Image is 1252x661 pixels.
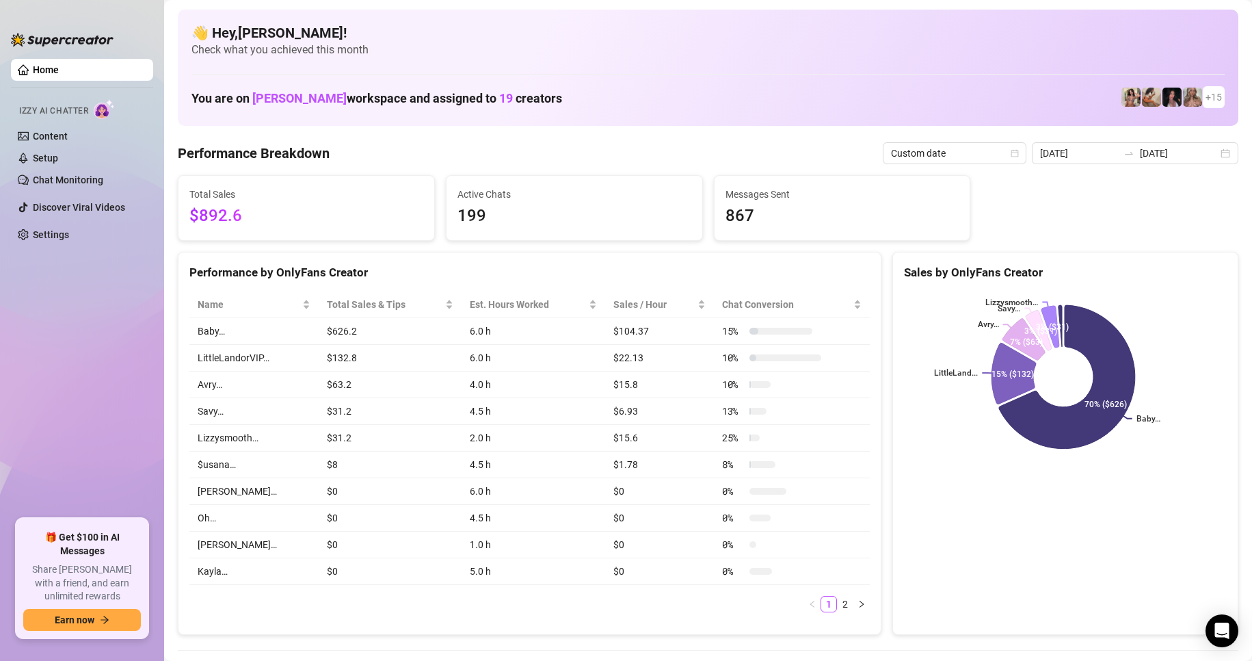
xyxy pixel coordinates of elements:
[327,297,442,312] span: Total Sales & Tips
[722,430,744,445] span: 25 %
[462,345,605,372] td: 6.0 h
[605,398,714,425] td: $6.93
[1123,148,1134,159] span: to
[19,105,88,118] span: Izzy AI Chatter
[462,425,605,452] td: 2.0 h
[804,596,821,612] li: Previous Page
[722,297,851,312] span: Chat Conversion
[462,478,605,505] td: 6.0 h
[189,505,319,532] td: Oh…
[23,563,141,604] span: Share [PERSON_NAME] with a friend, and earn unlimited rewards
[189,203,423,229] span: $892.6
[11,33,114,47] img: logo-BBDzfeDw.svg
[1206,614,1238,647] div: Open Intercom Messenger
[722,377,744,392] span: 10 %
[319,478,462,505] td: $0
[722,457,744,472] span: 8 %
[838,597,853,612] a: 2
[33,202,125,213] a: Discover Viral Videos
[23,609,141,631] button: Earn nowarrow-right
[319,372,462,398] td: $63.2
[804,596,821,612] button: left
[1183,88,1202,107] img: Kenzie (@dmaxkenz)
[722,484,744,499] span: 0 %
[605,372,714,398] td: $15.8
[33,174,103,185] a: Chat Monitoring
[853,596,870,612] button: right
[1011,149,1019,157] span: calendar
[605,558,714,585] td: $0
[462,372,605,398] td: 4.0 h
[998,304,1020,313] text: Savy…
[319,398,462,425] td: $31.2
[605,291,714,318] th: Sales / Hour
[189,318,319,345] td: Baby…
[189,291,319,318] th: Name
[722,324,744,339] span: 15 %
[178,144,330,163] h4: Performance Breakdown
[462,398,605,425] td: 4.5 h
[725,203,959,229] span: 867
[33,153,58,164] a: Setup
[189,372,319,398] td: Avry…
[191,42,1225,57] span: Check what you achieved this month
[189,263,870,282] div: Performance by OnlyFans Creator
[714,291,870,318] th: Chat Conversion
[605,425,714,452] td: $15.6
[189,478,319,505] td: [PERSON_NAME]…
[605,505,714,532] td: $0
[462,318,605,345] td: 6.0 h
[191,23,1225,42] h4: 👋 Hey, [PERSON_NAME] !
[23,531,141,558] span: 🎁 Get $100 in AI Messages
[189,398,319,425] td: Savy…
[94,99,115,119] img: AI Chatter
[725,187,959,202] span: Messages Sent
[189,532,319,558] td: [PERSON_NAME]…
[934,368,978,378] text: LittleLand...
[55,614,94,625] span: Earn now
[837,596,853,612] li: 2
[605,452,714,478] td: $1.78
[319,532,462,558] td: $0
[319,291,462,318] th: Total Sales & Tips
[462,558,605,585] td: 5.0 h
[33,229,69,240] a: Settings
[319,345,462,372] td: $132.8
[613,297,695,312] span: Sales / Hour
[319,425,462,452] td: $31.2
[198,297,299,312] span: Name
[33,131,68,142] a: Content
[319,558,462,585] td: $0
[499,91,513,105] span: 19
[189,452,319,478] td: $usana…
[821,597,836,612] a: 1
[189,425,319,452] td: Lizzysmooth…
[319,318,462,345] td: $626.2
[189,558,319,585] td: Kayla…
[100,615,109,625] span: arrow-right
[722,404,744,419] span: 13 %
[1206,90,1222,105] span: + 15
[722,564,744,579] span: 0 %
[722,510,744,526] span: 0 %
[462,532,605,558] td: 1.0 h
[189,187,423,202] span: Total Sales
[462,505,605,532] td: 4.5 h
[904,263,1227,282] div: Sales by OnlyFans Creator
[252,91,347,105] span: [PERSON_NAME]
[605,318,714,345] td: $104.37
[462,452,605,478] td: 4.5 h
[853,596,870,612] li: Next Page
[319,452,462,478] td: $8
[722,350,744,365] span: 10 %
[191,91,562,106] h1: You are on workspace and assigned to creators
[470,297,586,312] div: Est. Hours Worked
[457,187,691,202] span: Active Chats
[1040,146,1118,161] input: Start date
[1136,414,1160,424] text: Baby…
[891,143,1018,164] span: Custom date
[977,320,998,330] text: Avry…
[1121,88,1141,107] img: Avry (@avryjennervip)
[808,600,816,608] span: left
[605,478,714,505] td: $0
